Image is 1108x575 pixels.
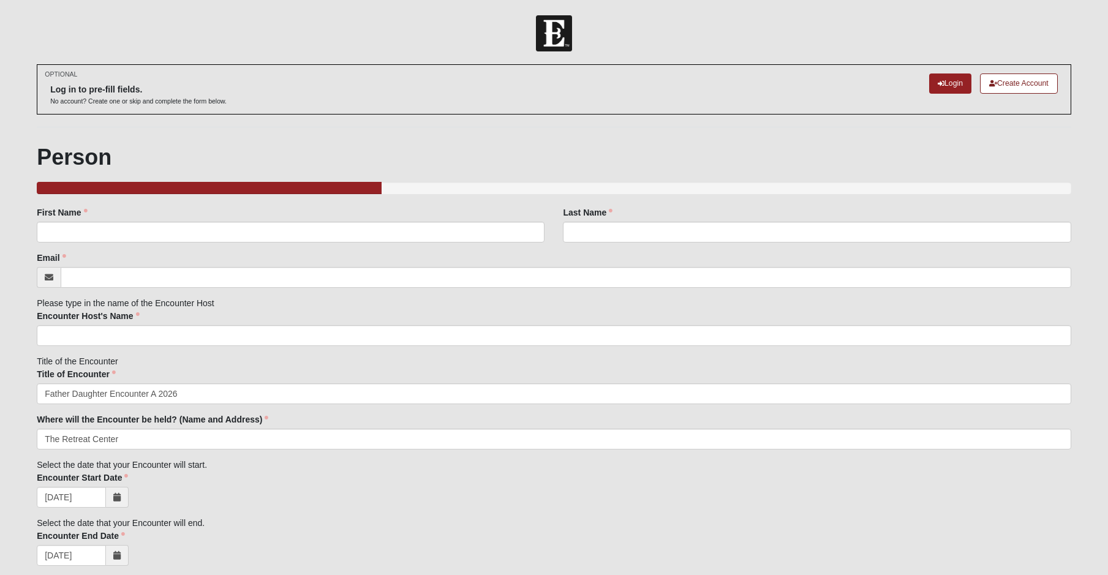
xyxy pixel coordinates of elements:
label: Encounter End Date [37,530,125,542]
h6: Log in to pre-fill fields. [50,85,227,95]
a: Login [929,73,971,94]
label: Where will the Encounter be held? (Name and Address) [37,413,268,426]
label: Last Name [563,206,612,219]
img: Church of Eleven22 Logo [536,15,572,51]
label: First Name [37,206,87,219]
small: OPTIONAL [45,70,77,79]
label: Email [37,252,66,264]
p: No account? Create one or skip and complete the form below. [50,97,227,106]
label: Encounter Host's Name [37,310,139,322]
label: Title of Encounter [37,368,116,380]
label: Encounter Start Date [37,472,128,484]
a: Create Account [980,73,1058,94]
h1: Person [37,144,1071,170]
